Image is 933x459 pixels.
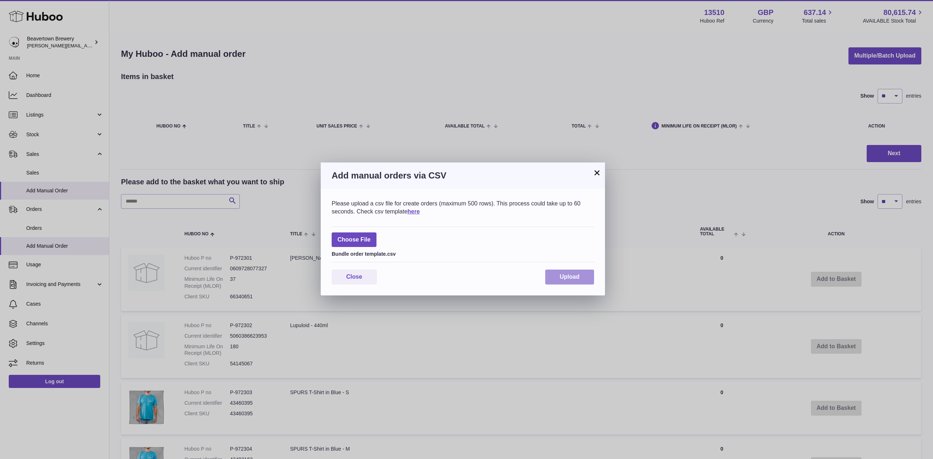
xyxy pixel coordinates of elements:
[560,274,579,280] span: Upload
[332,270,377,285] button: Close
[332,249,594,258] div: Bundle order template.csv
[332,200,594,215] div: Please upload a csv file for create orders (maximum 500 rows). This process could take up to 60 s...
[332,170,594,181] h3: Add manual orders via CSV
[545,270,594,285] button: Upload
[407,208,420,215] a: here
[593,168,601,177] button: ×
[346,274,362,280] span: Close
[332,232,376,247] span: Choose File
